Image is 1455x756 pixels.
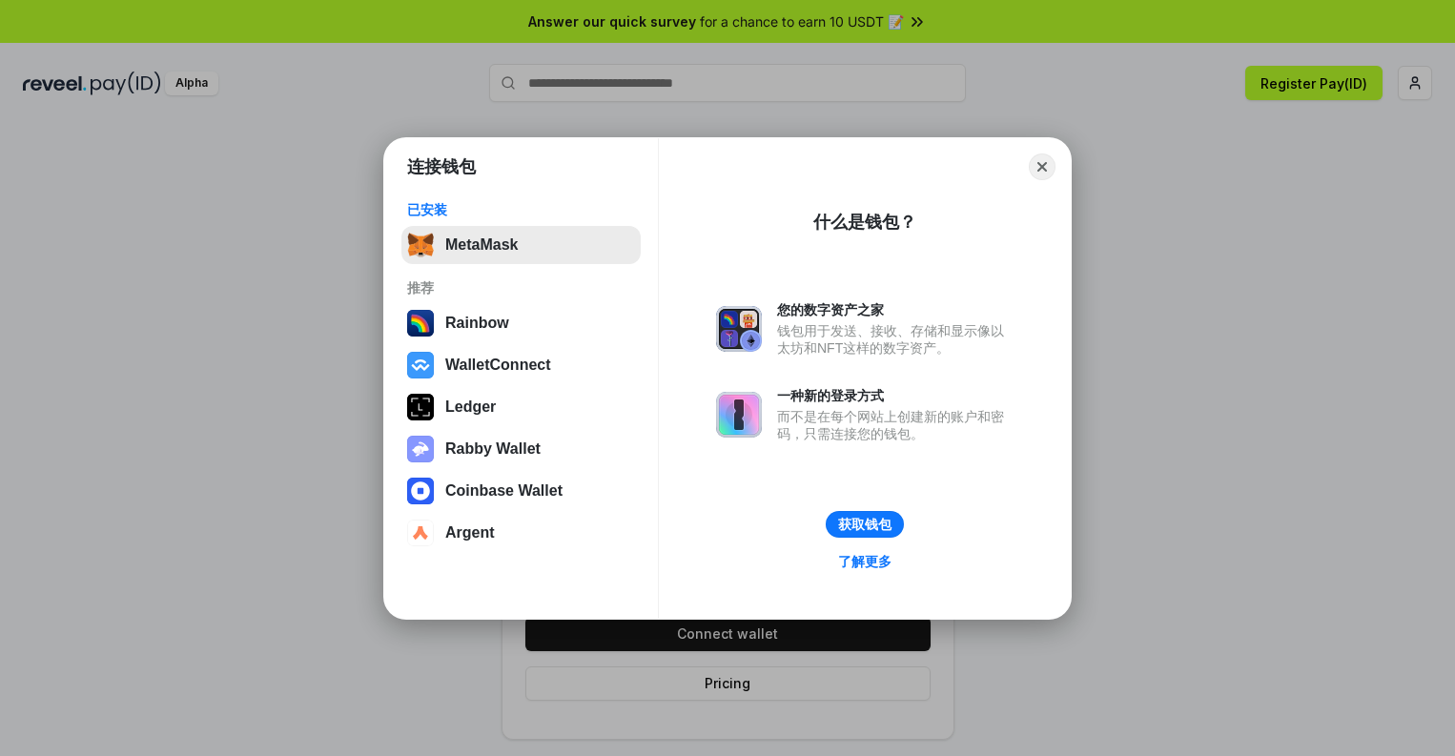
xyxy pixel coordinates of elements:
img: svg+xml,%3Csvg%20fill%3D%22none%22%20height%3D%2233%22%20viewBox%3D%220%200%2035%2033%22%20width%... [407,232,434,258]
div: Coinbase Wallet [445,482,563,500]
div: Argent [445,524,495,541]
button: Argent [401,514,641,552]
button: Close [1029,153,1055,180]
img: svg+xml,%3Csvg%20width%3D%2228%22%20height%3D%2228%22%20viewBox%3D%220%200%2028%2028%22%20fill%3D... [407,478,434,504]
button: 获取钱包 [826,511,904,538]
button: WalletConnect [401,346,641,384]
img: svg+xml,%3Csvg%20xmlns%3D%22http%3A%2F%2Fwww.w3.org%2F2000%2Fsvg%22%20fill%3D%22none%22%20viewBox... [716,306,762,352]
h1: 连接钱包 [407,155,476,178]
div: 推荐 [407,279,635,296]
div: 钱包用于发送、接收、存储和显示像以太坊和NFT这样的数字资产。 [777,322,1014,357]
img: svg+xml,%3Csvg%20xmlns%3D%22http%3A%2F%2Fwww.w3.org%2F2000%2Fsvg%22%20width%3D%2228%22%20height%3... [407,394,434,420]
div: Ledger [445,398,496,416]
img: svg+xml,%3Csvg%20width%3D%22120%22%20height%3D%22120%22%20viewBox%3D%220%200%20120%20120%22%20fil... [407,310,434,337]
div: 一种新的登录方式 [777,387,1014,404]
div: Rainbow [445,315,509,332]
button: Ledger [401,388,641,426]
button: MetaMask [401,226,641,264]
img: svg+xml,%3Csvg%20xmlns%3D%22http%3A%2F%2Fwww.w3.org%2F2000%2Fsvg%22%20fill%3D%22none%22%20viewBox... [716,392,762,438]
img: svg+xml,%3Csvg%20width%3D%2228%22%20height%3D%2228%22%20viewBox%3D%220%200%2028%2028%22%20fill%3D... [407,520,434,546]
button: Coinbase Wallet [401,472,641,510]
div: WalletConnect [445,357,551,374]
div: 什么是钱包？ [813,211,916,234]
a: 了解更多 [827,549,903,574]
button: Rabby Wallet [401,430,641,468]
img: svg+xml,%3Csvg%20xmlns%3D%22http%3A%2F%2Fwww.w3.org%2F2000%2Fsvg%22%20fill%3D%22none%22%20viewBox... [407,436,434,462]
div: 获取钱包 [838,516,891,533]
div: 您的数字资产之家 [777,301,1014,318]
div: 了解更多 [838,553,891,570]
div: Rabby Wallet [445,440,541,458]
div: 已安装 [407,201,635,218]
button: Rainbow [401,304,641,342]
div: 而不是在每个网站上创建新的账户和密码，只需连接您的钱包。 [777,408,1014,442]
img: svg+xml,%3Csvg%20width%3D%2228%22%20height%3D%2228%22%20viewBox%3D%220%200%2028%2028%22%20fill%3D... [407,352,434,378]
div: MetaMask [445,236,518,254]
